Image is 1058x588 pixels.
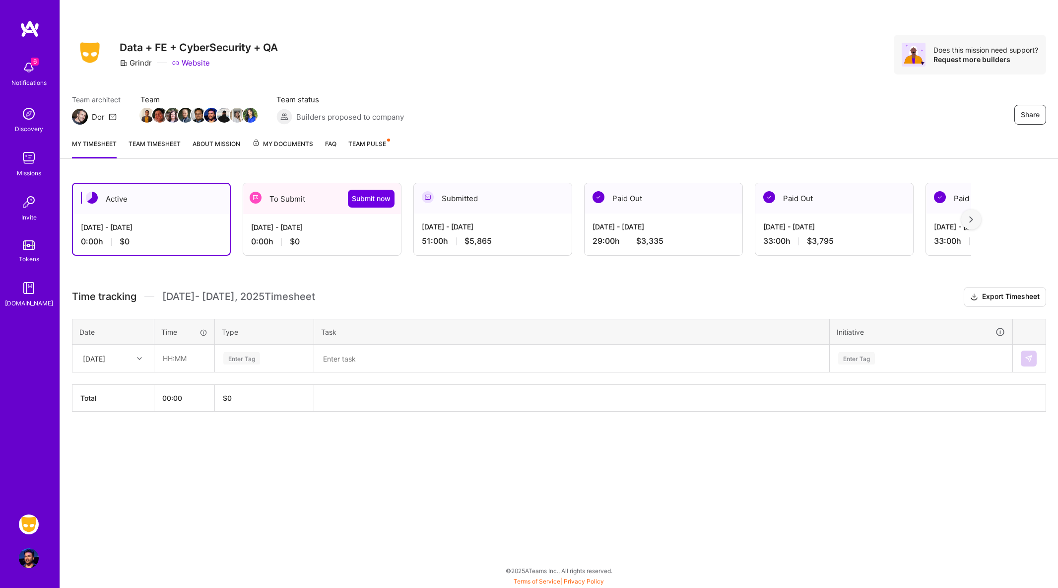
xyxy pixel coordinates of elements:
div: Dor [92,112,105,122]
img: Avatar [902,43,926,67]
button: Share [1014,105,1046,125]
a: Team Member Avatar [192,107,205,124]
img: User Avatar [19,548,39,568]
div: Time [161,327,207,337]
a: Terms of Service [514,578,560,585]
div: Submitted [414,183,572,214]
span: Team architect [72,94,121,105]
div: Notifications [11,77,47,88]
a: Website [172,58,210,68]
img: Builders proposed to company [276,109,292,125]
img: right [969,216,973,223]
img: Team Member Avatar [230,108,245,123]
th: 00:00 [154,385,215,412]
a: Team Member Avatar [218,107,231,124]
img: Submitted [422,191,434,203]
div: Tokens [19,254,39,264]
div: Enter Tag [838,351,875,366]
div: © 2025 ATeams Inc., All rights reserved. [60,558,1058,583]
a: Team Member Avatar [205,107,218,124]
a: User Avatar [16,548,41,568]
div: Does this mission need support? [933,45,1038,55]
img: Submit [1025,355,1033,363]
div: Paid Out [755,183,913,214]
span: $3,335 [636,236,663,246]
div: [DATE] - [DATE] [422,221,564,232]
a: Grindr: Data + FE + CyberSecurity + QA [16,514,41,534]
div: Discovery [15,124,43,134]
img: Company Logo [72,39,108,66]
div: Enter Tag [223,351,260,366]
i: icon Mail [109,113,117,121]
button: Submit now [348,190,395,208]
i: icon Download [970,292,978,302]
span: $0 [120,236,130,247]
img: Team Member Avatar [243,108,258,123]
span: 6 [31,58,39,66]
a: Team Member Avatar [153,107,166,124]
a: Team Pulse [348,139,389,158]
img: Team Member Avatar [191,108,206,123]
a: Team Member Avatar [179,107,192,124]
img: To Submit [250,192,262,204]
div: Paid Out [585,183,742,214]
img: Paid Out [593,191,604,203]
img: Team Member Avatar [152,108,167,123]
div: To Submit [243,183,401,214]
img: guide book [19,278,39,298]
div: 0:00 h [251,236,393,247]
img: Team Member Avatar [217,108,232,123]
div: Invite [21,212,37,222]
span: Builders proposed to company [296,112,404,122]
a: Privacy Policy [564,578,604,585]
span: $3,795 [807,236,834,246]
a: FAQ [325,139,336,158]
i: icon Chevron [137,356,142,361]
div: Missions [17,168,41,178]
th: Task [314,319,830,345]
a: My timesheet [72,139,117,158]
span: Submit now [352,194,391,204]
a: Team Member Avatar [140,107,153,124]
img: Paid Out [763,191,775,203]
a: Team Member Avatar [166,107,179,124]
span: Share [1021,110,1040,120]
div: [DATE] - [DATE] [81,222,222,232]
span: $ 0 [223,394,232,402]
th: Type [215,319,314,345]
a: Team timesheet [129,139,181,158]
div: [DATE] - [DATE] [593,221,734,232]
i: icon CompanyGray [120,59,128,67]
a: Team Member Avatar [244,107,257,124]
span: Team [140,94,257,105]
th: Date [72,319,154,345]
img: Team Member Avatar [178,108,193,123]
div: [DATE] - [DATE] [251,222,393,232]
div: 29:00 h [593,236,734,246]
div: Grindr [120,58,152,68]
span: [DATE] - [DATE] , 2025 Timesheet [162,291,315,303]
img: Team Member Avatar [139,108,154,123]
a: About Mission [193,139,240,158]
span: $5,865 [464,236,492,246]
span: $0 [290,236,300,247]
h3: Data + FE + CyberSecurity + QA [120,41,278,54]
th: Total [72,385,154,412]
div: Active [73,184,230,214]
div: Initiative [837,326,1005,338]
span: Time tracking [72,291,136,303]
img: Team Member Avatar [165,108,180,123]
span: Team Pulse [348,140,386,147]
img: bell [19,58,39,77]
button: Export Timesheet [964,287,1046,307]
a: My Documents [252,139,313,158]
div: [DOMAIN_NAME] [5,298,53,308]
img: logo [20,20,40,38]
div: [DATE] - [DATE] [763,221,905,232]
div: 0:00 h [81,236,222,247]
div: Request more builders [933,55,1038,64]
img: discovery [19,104,39,124]
input: HH:MM [155,345,214,371]
span: Team status [276,94,404,105]
span: My Documents [252,139,313,149]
